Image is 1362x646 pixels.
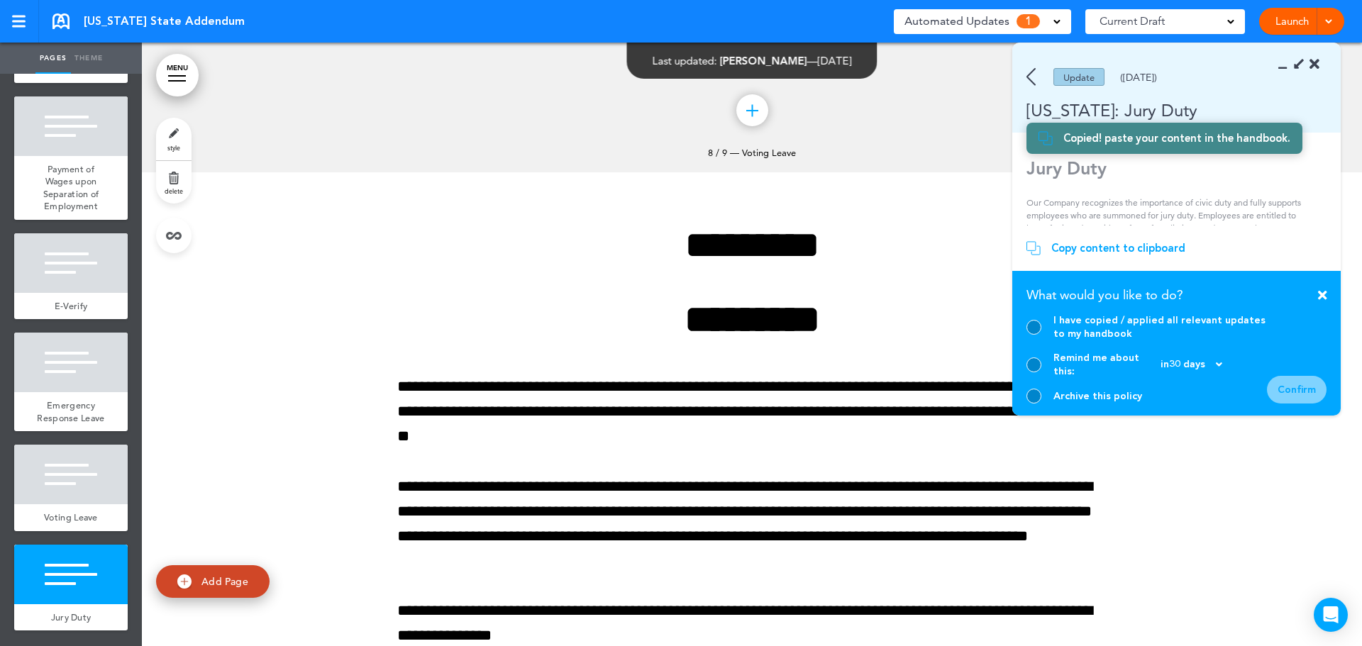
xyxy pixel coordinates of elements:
span: Remind me about this: [1053,351,1161,378]
div: — [653,55,852,66]
div: Update [1053,68,1104,86]
a: Add Page [156,565,270,598]
span: Voting Leave [742,147,796,158]
a: style [156,118,192,160]
div: What would you like to do? [1026,283,1327,313]
a: MENU [156,54,199,96]
span: — [730,147,739,158]
span: Automated Updates [904,11,1009,31]
span: Jury Duty [51,611,92,623]
img: copy.svg [1026,241,1041,255]
span: Add Page [201,575,248,588]
span: Voting Leave [44,511,98,523]
span: Current Draft [1100,11,1165,31]
div: Archive this policy [1053,389,1142,403]
img: back.svg [1026,68,1036,86]
img: copy.svg [1039,131,1053,145]
div: ([DATE]) [1120,72,1157,82]
span: E-Verify [55,300,87,312]
span: 1 [1017,14,1040,28]
span: 8 / 9 [708,147,727,158]
span: Payment of Wages upon Separation of Employment [43,163,99,213]
a: Theme [71,43,106,74]
a: Payment of Wages upon Separation of Employment [14,156,128,220]
img: add.svg [177,574,192,589]
a: Emergency Response Leave [14,392,128,431]
p: Our Company recognizes the importance of civic duty and fully supports employees who are summoned... [1026,196,1317,247]
span: [US_STATE] State Addendum [84,13,245,29]
div: Copied! paste your content in the handbook. [1063,131,1290,145]
a: Jury Duty [14,604,128,631]
a: Launch [1270,8,1314,35]
a: E-Verify [14,293,128,320]
span: style [167,143,180,152]
div: [US_STATE]: Jury Duty [1012,99,1300,122]
span: Last updated: [653,54,717,67]
div: in [1161,360,1222,369]
div: Open Intercom Messenger [1314,598,1348,632]
span: 30 days [1169,360,1205,369]
span: [PERSON_NAME] [720,54,807,67]
a: Voting Leave [14,504,128,531]
span: [DATE] [818,54,852,67]
a: Pages [35,43,71,74]
span: Emergency Response Leave [37,399,104,424]
div: Copy content to clipboard [1051,241,1185,255]
strong: Jury Duty [1026,157,1107,179]
a: delete [156,161,192,204]
div: I have copied / applied all relevant updates to my handbook [1053,313,1267,340]
span: delete [165,186,183,195]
